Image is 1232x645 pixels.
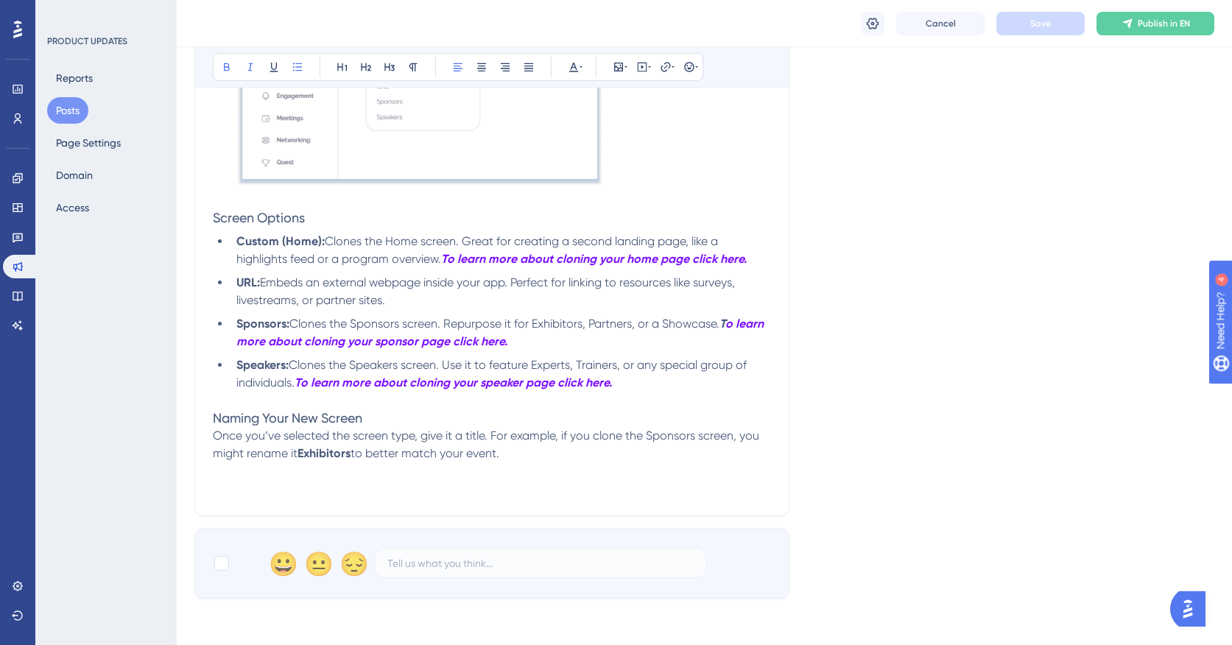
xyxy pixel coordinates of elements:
[351,446,499,460] span: to better match your event.
[47,97,88,124] button: Posts
[926,18,956,29] span: Cancel
[1097,12,1214,35] button: Publish in EN
[295,376,612,390] strong: To learn more about cloning your speaker page click here.
[896,12,985,35] button: Cancel
[47,35,127,47] div: PRODUCT UPDATES
[1138,18,1190,29] span: Publish in EN
[996,12,1085,35] button: Save
[236,317,289,331] strong: Sponsors:
[47,65,102,91] button: Reports
[441,252,747,266] strong: To learn more about cloning your home page click here.
[298,446,351,460] strong: Exhibitors
[1170,587,1214,631] iframe: UserGuiding AI Assistant Launcher
[102,7,107,19] div: 4
[213,410,362,426] span: Naming Your New Screen
[236,358,750,390] span: Clones the Speakers screen. Use it to feature Experts, Trainers, or any special group of individu...
[719,317,725,331] strong: T
[47,194,98,221] button: Access
[47,162,102,188] button: Domain
[35,4,92,21] span: Need Help?
[236,234,721,266] span: Clones the Home screen. Great for creating a second landing page, like a highlights feed or a pro...
[213,210,305,225] span: Screen Options
[213,429,762,460] span: Once you’ve selected the screen type, give it a title. For example, if you clone the Sponsors scr...
[47,130,130,156] button: Page Settings
[236,234,325,248] strong: Custom (Home):
[236,358,289,372] strong: Speakers:
[236,275,738,307] span: Embeds an external webpage inside your app. Perfect for linking to resources like surveys, livest...
[289,317,719,331] span: Clones the Sponsors screen. Repurpose it for Exhibitors, Partners, or a Showcase.
[236,275,260,289] strong: URL:
[1030,18,1051,29] span: Save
